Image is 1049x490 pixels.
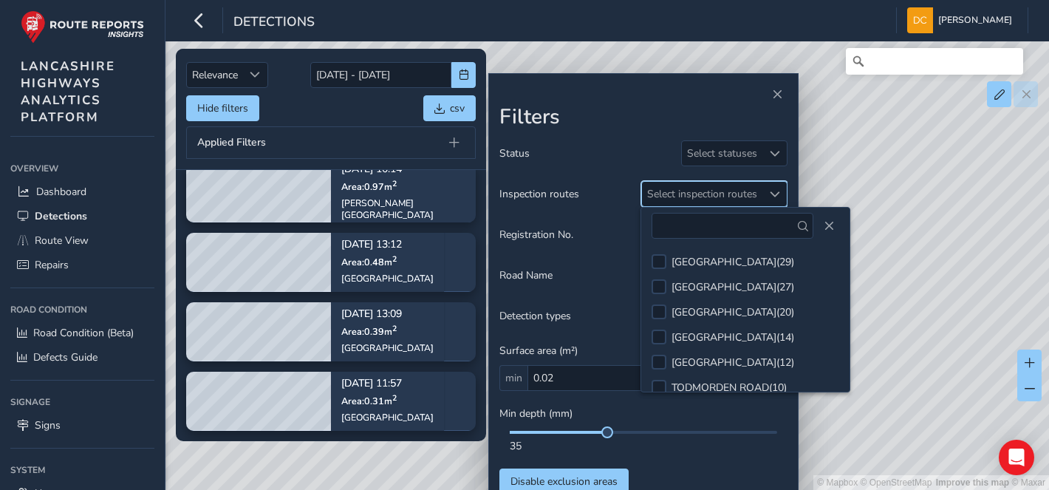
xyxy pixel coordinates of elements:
span: Road Name [499,268,553,282]
input: Search [846,48,1023,75]
div: [GEOGRAPHIC_DATA] ( 29 ) [672,255,794,269]
span: Area: 0.48 m [341,256,397,268]
span: Surface area (m²) [499,344,578,358]
span: Relevance [187,63,243,87]
img: diamond-layout [907,7,933,33]
span: Status [499,146,530,160]
span: Repairs [35,258,69,272]
div: Select inspection routes [642,182,762,206]
sup: 2 [392,253,397,265]
span: LANCASHIRE HIGHWAYS ANALYTICS PLATFORM [21,58,115,126]
span: Area: 0.39 m [341,325,397,338]
button: [PERSON_NAME] [907,7,1017,33]
a: Defects Guide [10,345,154,370]
a: Dashboard [10,180,154,204]
span: Inspection routes [499,187,579,201]
span: Detection types [499,309,571,323]
span: Detections [233,13,315,33]
span: Area: 0.97 m [341,180,397,193]
a: Route View [10,228,154,253]
span: [PERSON_NAME] [938,7,1012,33]
input: 0 [527,365,643,391]
button: Close [819,216,839,237]
button: csv [423,95,476,121]
a: Detections [10,204,154,228]
div: 35 [510,439,777,453]
sup: 2 [392,392,397,404]
div: [GEOGRAPHIC_DATA] [341,273,434,285]
div: [GEOGRAPHIC_DATA] [341,342,434,354]
span: csv [450,101,465,115]
div: [GEOGRAPHIC_DATA] ( 27 ) [672,280,794,294]
div: [GEOGRAPHIC_DATA] ( 12 ) [672,355,794,370]
sup: 2 [392,323,397,334]
div: Sort by Date [243,63,267,87]
div: [GEOGRAPHIC_DATA] ( 14 ) [672,330,794,344]
div: [GEOGRAPHIC_DATA] ( 20 ) [672,305,794,319]
h2: Filters [499,105,787,130]
p: [DATE] 13:12 [341,240,434,251]
p: [DATE] 13:09 [341,310,434,320]
span: Area: 0.31 m [341,395,397,407]
div: Overview [10,157,154,180]
a: Repairs [10,253,154,277]
img: rr logo [21,10,144,44]
span: Dashboard [36,185,86,199]
span: Registration No. [499,228,573,242]
div: [GEOGRAPHIC_DATA] [341,412,434,423]
div: System [10,459,154,481]
sup: 2 [392,178,397,189]
div: Signage [10,391,154,413]
a: Signs [10,413,154,438]
span: Detections [35,209,87,223]
div: Open Intercom Messenger [999,440,1034,475]
span: Applied Filters [197,137,266,148]
button: Hide filters [186,95,259,121]
div: Select statuses [682,141,762,166]
span: Road Condition (Beta) [33,326,134,340]
span: Defects Guide [33,350,98,364]
div: Road Condition [10,299,154,321]
span: min [499,365,527,391]
button: Close [767,84,787,105]
a: Road Condition (Beta) [10,321,154,345]
p: [DATE] 10:14 [341,165,465,175]
span: Route View [35,234,89,248]
div: [PERSON_NAME][GEOGRAPHIC_DATA] [341,197,465,221]
span: Signs [35,418,61,432]
span: Min depth (mm) [499,406,573,421]
div: TODMORDEN ROAD ( 10 ) [672,381,787,395]
p: [DATE] 11:57 [341,379,434,389]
